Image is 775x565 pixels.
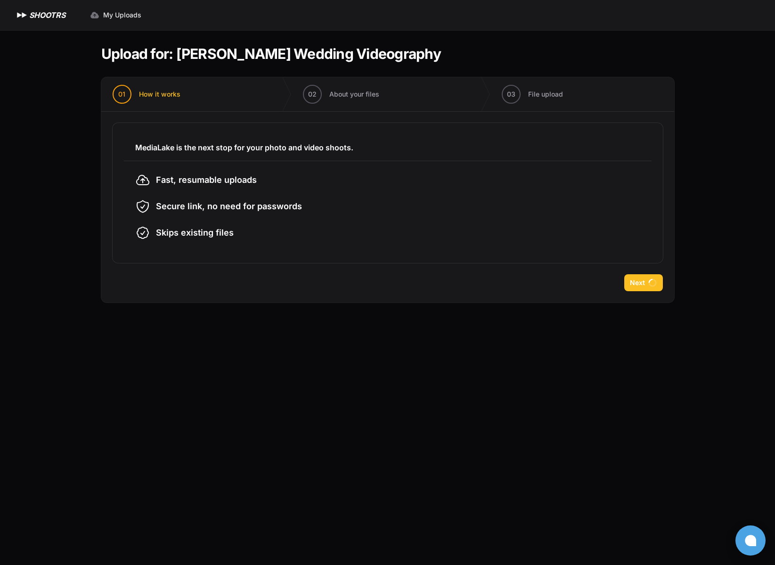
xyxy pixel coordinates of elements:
[156,226,234,239] span: Skips existing files
[118,90,125,99] span: 01
[156,200,302,213] span: Secure link, no need for passwords
[103,10,141,20] span: My Uploads
[15,9,65,21] a: SHOOTRS SHOOTRS
[624,274,663,291] button: Next
[101,45,441,62] h1: Upload for: [PERSON_NAME] Wedding Videography
[292,77,391,111] button: 02 About your files
[630,278,645,287] span: Next
[135,142,640,153] h3: MediaLake is the next stop for your photo and video shoots.
[84,7,147,24] a: My Uploads
[15,9,29,21] img: SHOOTRS
[528,90,563,99] span: File upload
[29,9,65,21] h1: SHOOTRS
[139,90,180,99] span: How it works
[490,77,574,111] button: 03 File upload
[101,77,192,111] button: 01 How it works
[735,525,766,556] button: Open chat window
[156,173,257,187] span: Fast, resumable uploads
[308,90,317,99] span: 02
[329,90,379,99] span: About your files
[507,90,515,99] span: 03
